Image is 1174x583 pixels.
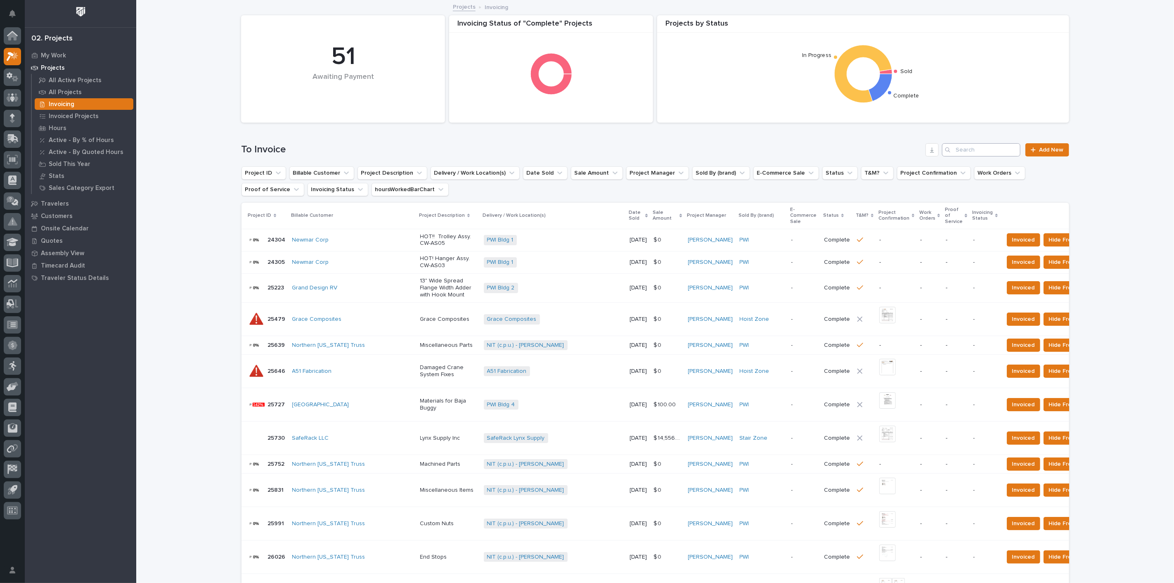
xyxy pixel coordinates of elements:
p: Grace Composites [420,316,477,323]
tr: 2573025730 SafeRack LLC Lynx Supply IncSafeRack Lynx Supply [DATE]$ 14,556.00$ 14,556.00 [PERSON_... [241,422,1106,455]
p: Active - By Quoted Hours [49,149,123,156]
p: $ 0 [654,485,663,494]
p: Quotes [41,237,63,245]
button: Status [822,166,858,180]
span: Add New [1039,147,1064,153]
a: Traveler Status Details [25,272,136,284]
p: [DATE] [630,487,647,494]
p: Materials for Baja Buggy [420,398,477,412]
p: - [946,316,966,323]
p: Complete [824,342,850,349]
a: Hoist Zone [740,368,769,375]
p: [DATE] [630,342,647,349]
p: - [791,284,818,291]
a: Assembly View [25,247,136,259]
button: Hide From List [1044,365,1093,378]
button: Hide From List [1044,256,1093,269]
p: - [973,237,997,244]
p: Work Orders [919,208,935,223]
p: Machined Parts [420,461,477,468]
p: Complete [824,316,850,323]
tr: 2572725727 [GEOGRAPHIC_DATA] Materials for Baja BuggyPWI Bldg 4 [DATE]$ 100.00$ 100.00 [PERSON_NA... [241,388,1106,422]
p: - [879,259,914,266]
p: [DATE] [630,401,647,408]
p: - [973,316,997,323]
a: [PERSON_NAME] [688,284,733,291]
p: Customers [41,213,73,220]
span: Hide From List [1049,552,1088,562]
p: 26026 [268,552,287,561]
button: Invoiced [1007,517,1040,530]
p: All Active Projects [49,77,102,84]
a: [PERSON_NAME] [688,237,733,244]
p: Complete [824,237,850,244]
span: Invoiced [1012,235,1035,245]
span: Invoiced [1012,283,1035,293]
p: End Stops [420,554,477,561]
p: - [920,435,939,442]
button: T&M? [861,166,894,180]
p: Hours [49,125,66,132]
span: Hide From List [1049,340,1088,350]
a: Northern [US_STATE] Truss [292,520,365,527]
p: $ 0 [654,552,663,561]
a: PWI [740,520,749,527]
tr: 2430424304 Newmar Corp HOT!! Trolley Assy. CW-AS05PWI Bldg 1 [DATE]$ 0$ 0 [PERSON_NAME] PWI -Comp... [241,229,1106,251]
a: [PERSON_NAME] [688,316,733,323]
p: $ 0 [654,257,663,266]
a: Projects [453,2,476,11]
button: Hide From List [1044,398,1093,411]
p: Complete [824,554,850,561]
a: My Work [25,49,136,62]
p: - [791,237,818,244]
a: Timecard Audit [25,259,136,272]
button: Invoiced [1007,365,1040,378]
p: 25730 [268,433,287,442]
span: Hide From List [1049,433,1088,443]
p: Timecard Audit [41,262,85,270]
a: PWI [740,487,749,494]
text: Sold [900,69,912,74]
button: Project Manager [626,166,689,180]
span: Hide From List [1049,485,1088,495]
button: Invoiced [1007,339,1040,352]
p: [DATE] [630,368,647,375]
p: [DATE] [630,520,647,527]
a: Sales Category Export [32,182,136,194]
p: - [946,401,966,408]
p: Invoicing Status [973,208,993,223]
button: Invoiced [1007,398,1040,411]
p: - [946,237,966,244]
tr: 2430524305 Newmar Corp HOT! Hanger Assy. CW-AS03PWI Bldg 1 [DATE]$ 0$ 0 [PERSON_NAME] PWI -Comple... [241,251,1106,273]
span: Invoiced [1012,366,1035,376]
p: Complete [824,435,850,442]
button: Invoicing Status [308,183,368,196]
a: PWI Bldg 1 [487,237,514,244]
div: Awaiting Payment [255,73,431,99]
span: Invoiced [1012,519,1035,528]
p: All Projects [49,89,82,96]
tr: 2602626026 Northern [US_STATE] Truss End StopsNIT (c.p.u.) - [PERSON_NAME] [DATE]$ 0$ 0 [PERSON_N... [241,540,1106,574]
a: PWI [740,284,749,291]
a: PWI [740,554,749,561]
div: 51 [255,42,431,72]
button: Hide From List [1044,431,1093,445]
p: - [920,259,939,266]
button: Hide From List [1044,313,1093,326]
p: 25223 [268,283,286,291]
div: Projects by Status [657,19,1069,33]
h1: To Invoice [241,144,923,156]
a: [PERSON_NAME] [688,554,733,561]
p: Projects [41,64,65,72]
p: Sale Amount [653,208,678,223]
p: Complete [824,461,850,468]
p: Proof of Service [945,205,963,226]
a: Grace Composites [487,316,537,323]
p: - [879,237,914,244]
p: $ 0 [654,283,663,291]
button: Billable Customer [289,166,354,180]
p: Miscellaneous Items [420,487,477,494]
p: $ 100.00 [654,400,678,408]
button: Invoiced [1007,550,1040,564]
a: Grand Design RV [292,284,338,291]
